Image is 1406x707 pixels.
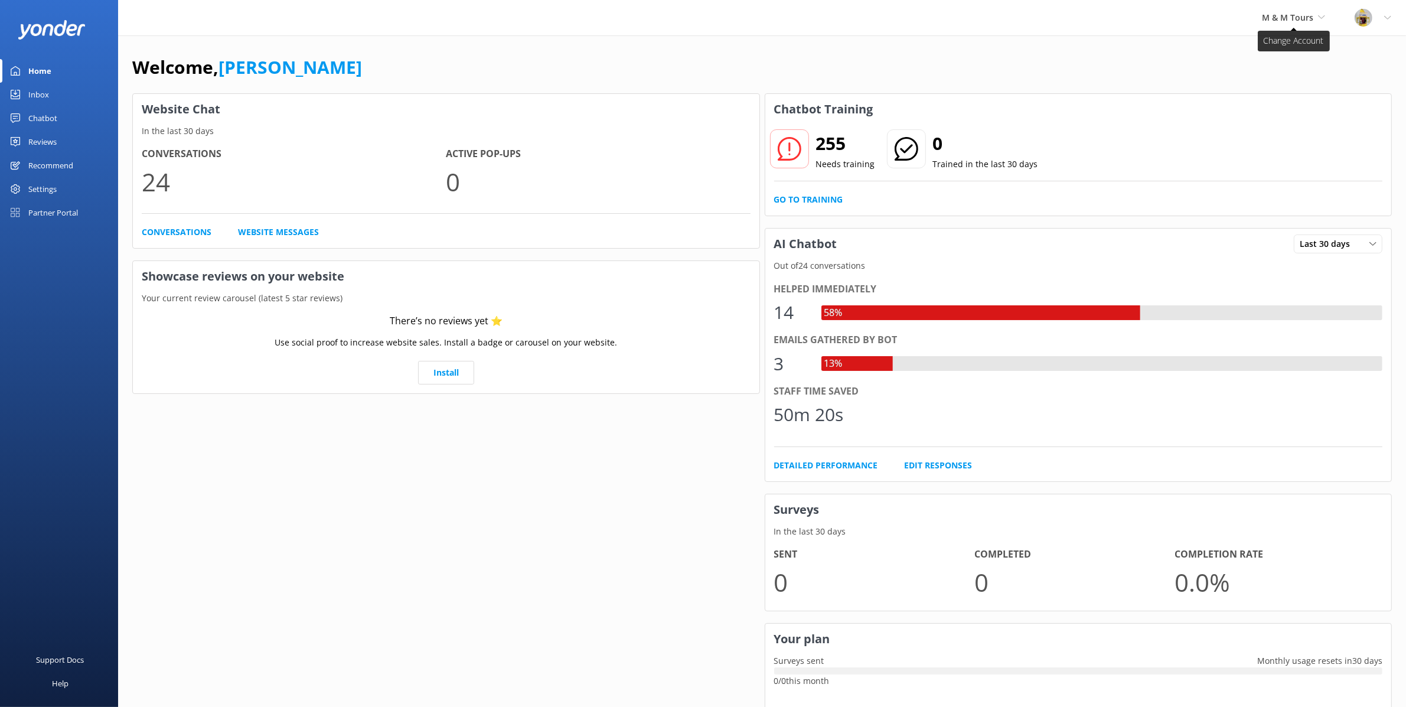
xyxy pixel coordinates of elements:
[765,624,1392,654] h3: Your plan
[28,154,73,177] div: Recommend
[390,314,503,329] div: There’s no reviews yet ⭐
[905,459,973,472] a: Edit Responses
[275,336,617,349] p: Use social proof to increase website sales. Install a badge or carousel on your website.
[142,226,211,239] a: Conversations
[1262,12,1313,23] span: M & M Tours
[28,83,49,106] div: Inbox
[774,547,975,562] h4: Sent
[816,158,875,171] p: Needs training
[446,162,750,201] p: 0
[765,259,1392,272] p: Out of 24 conversations
[821,356,846,372] div: 13%
[774,350,810,378] div: 3
[765,229,846,259] h3: AI Chatbot
[133,125,759,138] p: In the last 30 days
[774,193,843,206] a: Go to Training
[1300,237,1357,250] span: Last 30 days
[774,333,1383,348] div: Emails gathered by bot
[52,672,68,695] div: Help
[446,146,750,162] h4: Active Pop-ups
[774,282,1383,297] div: Helped immediately
[1248,654,1391,667] p: Monthly usage resets in 30 days
[132,53,362,82] h1: Welcome,
[765,494,1392,525] h3: Surveys
[133,292,759,305] p: Your current review carousel (latest 5 star reviews)
[142,162,446,201] p: 24
[418,361,474,385] a: Install
[765,94,882,125] h3: Chatbot Training
[28,106,57,130] div: Chatbot
[816,129,875,158] h2: 255
[774,400,844,429] div: 50m 20s
[28,201,78,224] div: Partner Portal
[821,305,846,321] div: 58%
[774,675,1383,688] p: 0 / 0 this month
[238,226,319,239] a: Website Messages
[765,525,1392,538] p: In the last 30 days
[974,547,1175,562] h4: Completed
[1175,547,1376,562] h4: Completion Rate
[774,562,975,602] p: 0
[1355,9,1372,27] img: 250-1665017868.jpg
[218,55,362,79] a: [PERSON_NAME]
[18,20,86,40] img: yonder-white-logo.png
[933,158,1038,171] p: Trained in the last 30 days
[774,459,878,472] a: Detailed Performance
[933,129,1038,158] h2: 0
[37,648,84,672] div: Support Docs
[765,654,833,667] p: Surveys sent
[974,562,1175,602] p: 0
[774,384,1383,399] div: Staff time saved
[28,59,51,83] div: Home
[28,130,57,154] div: Reviews
[28,177,57,201] div: Settings
[774,298,810,327] div: 14
[133,94,759,125] h3: Website Chat
[1175,562,1376,602] p: 0.0 %
[142,146,446,162] h4: Conversations
[133,261,759,292] h3: Showcase reviews on your website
